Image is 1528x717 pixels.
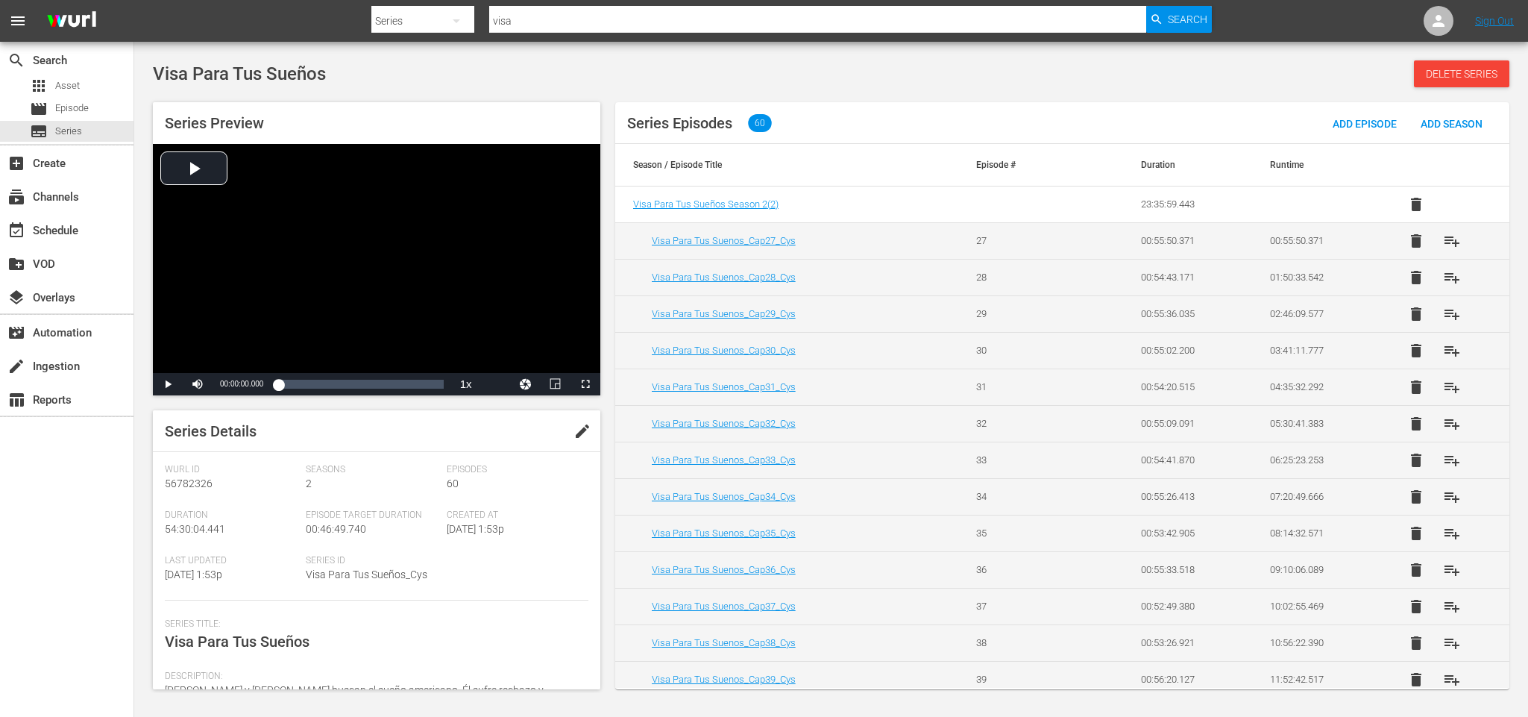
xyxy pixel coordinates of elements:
[1321,118,1409,130] span: Add Episode
[7,391,25,409] span: Reports
[652,637,796,648] a: Visa Para Tus Suenos_Cap38_Cys
[652,491,796,502] a: Visa Para Tus Suenos_Cap34_Cys
[1398,479,1434,515] button: delete
[30,77,48,95] span: Asset
[1407,488,1425,506] span: delete
[165,569,222,580] span: [DATE] 1:53p
[958,624,1087,661] td: 38
[165,464,298,476] span: Wurl Id
[1398,296,1434,332] button: delete
[1443,378,1461,396] span: playlist_add
[306,523,366,535] span: 00:46:49.740
[541,373,570,395] button: Picture-in-Picture
[451,373,481,395] button: Playback Rate
[1407,415,1425,433] span: delete
[627,114,732,132] span: Series Episodes
[1398,260,1434,295] button: delete
[1443,598,1461,616] span: playlist_add
[1434,552,1470,588] button: playlist_add
[958,478,1087,515] td: 34
[1434,369,1470,405] button: playlist_add
[1407,634,1425,652] span: delete
[1434,333,1470,369] button: playlist_add
[1123,661,1252,698] td: 00:56:20.127
[1252,222,1381,259] td: 00:55:50.371
[1398,442,1434,478] button: delete
[165,619,581,630] span: Series Title:
[652,308,796,319] a: Visa Para Tus Suenos_Cap29_Cys
[1407,305,1425,323] span: delete
[1434,406,1470,442] button: playlist_add
[1252,144,1381,186] th: Runtime
[153,63,326,84] span: Visa Para Tus Sueños
[1443,671,1461,689] span: playlist_add
[958,551,1087,588] td: 36
[1434,589,1470,624] button: playlist_add
[1123,259,1252,295] td: 00:54:43.171
[958,515,1087,551] td: 35
[1146,6,1212,33] button: Search
[1252,405,1381,442] td: 05:30:41.383
[958,332,1087,369] td: 30
[1434,442,1470,478] button: playlist_add
[652,235,796,246] a: Visa Para Tus Suenos_Cap27_Cys
[1123,369,1252,405] td: 00:54:20.515
[1434,662,1470,698] button: playlist_add
[1398,333,1434,369] button: delete
[1123,222,1252,259] td: 00:55:50.371
[306,555,439,567] span: Series ID
[165,633,309,651] span: Visa Para Tus Sueños
[573,422,591,440] span: edit
[165,523,225,535] span: 54:30:04.441
[1475,15,1514,27] a: Sign Out
[1407,342,1425,360] span: delete
[958,588,1087,624] td: 37
[652,272,796,283] a: Visa Para Tus Suenos_Cap28_Cys
[1443,525,1461,542] span: playlist_add
[570,373,600,395] button: Fullscreen
[633,198,779,210] span: Visa Para Tus Sueños Season 2 ( 2 )
[306,464,439,476] span: Seasons
[1398,552,1434,588] button: delete
[1443,451,1461,469] span: playlist_add
[165,510,298,522] span: Duration
[1443,415,1461,433] span: playlist_add
[55,101,89,116] span: Episode
[7,324,25,342] span: Automation
[30,122,48,140] span: Series
[183,373,213,395] button: Mute
[958,661,1087,698] td: 39
[1398,223,1434,259] button: delete
[1123,588,1252,624] td: 00:52:49.380
[7,222,25,239] span: Schedule
[1407,525,1425,542] span: delete
[306,478,312,489] span: 2
[165,478,213,489] span: 56782326
[1414,60,1509,87] button: Delete Series
[633,198,779,210] a: Visa Para Tus Sueños Season 2(2)
[958,144,1087,186] th: Episode #
[511,373,541,395] button: Jump To Time
[1398,625,1434,661] button: delete
[1443,305,1461,323] span: playlist_add
[55,78,80,93] span: Asset
[1252,369,1381,405] td: 04:35:32.292
[1123,295,1252,332] td: 00:55:36.035
[306,510,439,522] span: Episode Target Duration
[1252,295,1381,332] td: 02:46:09.577
[1252,332,1381,369] td: 03:41:11.777
[165,671,581,683] span: Description:
[1252,661,1381,698] td: 11:52:42.517
[1252,624,1381,661] td: 10:56:22.390
[153,373,183,395] button: Play
[652,564,796,575] a: Visa Para Tus Suenos_Cap36_Cys
[306,569,427,580] span: Visa Para Tus Sueños_Cys
[652,674,796,685] a: Visa Para Tus Suenos_Cap39_Cys
[1398,187,1434,222] button: delete
[615,144,959,186] th: Season / Episode Title
[1407,671,1425,689] span: delete
[1434,516,1470,551] button: playlist_add
[1252,515,1381,551] td: 08:14:32.571
[7,255,25,273] span: VOD
[1407,561,1425,579] span: delete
